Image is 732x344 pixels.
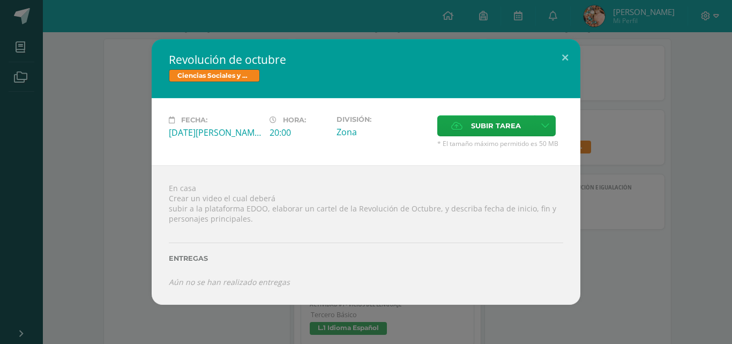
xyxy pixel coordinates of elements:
[169,127,261,138] div: [DATE][PERSON_NAME]
[337,115,429,123] label: División:
[169,277,290,287] i: Aún no se han realizado entregas
[181,116,207,124] span: Fecha:
[283,116,306,124] span: Hora:
[437,139,563,148] span: * El tamaño máximo permitido es 50 MB
[169,52,563,67] h2: Revolución de octubre
[337,126,429,138] div: Zona
[270,127,328,138] div: 20:00
[471,116,521,136] span: Subir tarea
[152,165,580,304] div: En casa Crear un video el cual deberá subir a la plataforma EDOO, elaborar un cartel de la Revolu...
[169,69,260,82] span: Ciencias Sociales y Formación Ciudadana
[169,254,563,262] label: Entregas
[550,39,580,76] button: Close (Esc)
